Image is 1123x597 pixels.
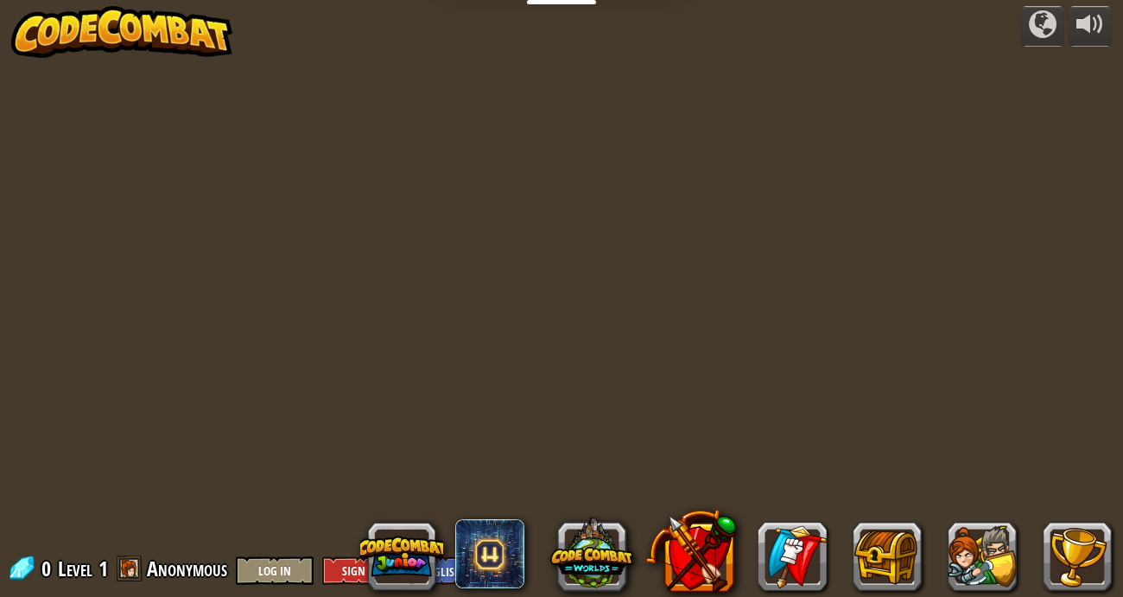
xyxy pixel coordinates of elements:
button: Adjust volume [1069,6,1112,47]
button: Log In [236,556,314,585]
span: 0 [41,555,56,582]
img: CodeCombat - Learn how to code by playing a game [11,6,232,58]
span: 1 [98,555,108,582]
button: Sign Up [322,556,400,585]
button: Campaigns [1021,6,1064,47]
span: Level [58,555,92,583]
span: Anonymous [147,555,227,582]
